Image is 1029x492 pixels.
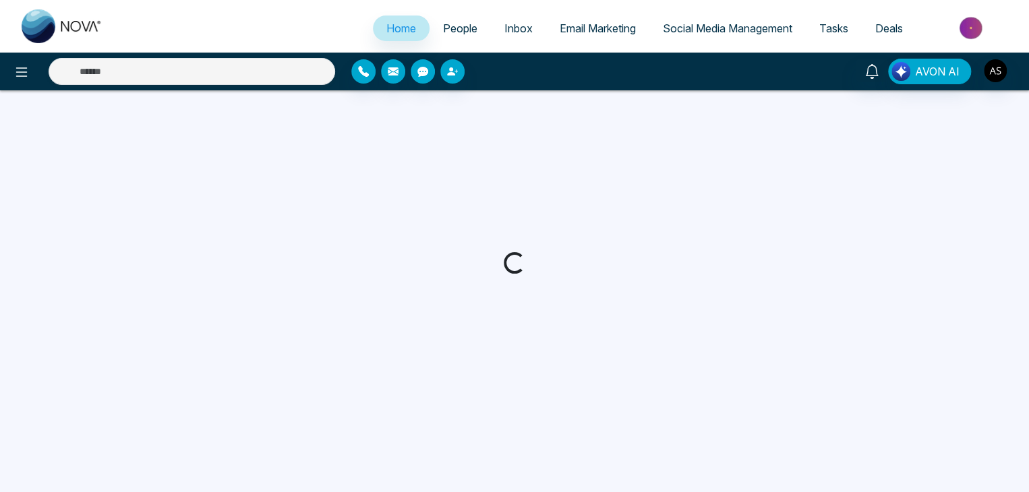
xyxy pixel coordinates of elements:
[443,22,477,35] span: People
[819,22,848,35] span: Tasks
[923,13,1021,43] img: Market-place.gif
[491,16,546,41] a: Inbox
[504,22,533,35] span: Inbox
[915,63,960,80] span: AVON AI
[386,22,416,35] span: Home
[373,16,430,41] a: Home
[649,16,806,41] a: Social Media Management
[875,22,903,35] span: Deals
[663,22,792,35] span: Social Media Management
[806,16,862,41] a: Tasks
[430,16,491,41] a: People
[22,9,102,43] img: Nova CRM Logo
[888,59,971,84] button: AVON AI
[891,62,910,81] img: Lead Flow
[546,16,649,41] a: Email Marketing
[984,59,1007,82] img: User Avatar
[560,22,636,35] span: Email Marketing
[862,16,916,41] a: Deals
